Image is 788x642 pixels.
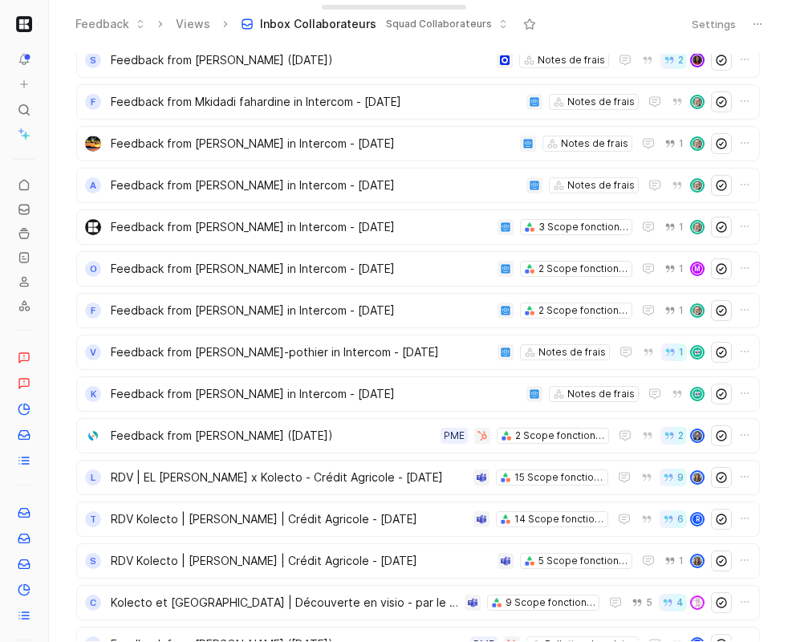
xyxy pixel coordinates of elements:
button: 6 [660,510,687,528]
img: avatar [692,430,703,441]
span: 1 [679,264,684,274]
img: avatar [692,388,703,400]
span: Inbox Collaborateurs [260,16,376,32]
div: L [85,469,101,486]
span: 1 [679,222,684,232]
span: 2 [678,431,684,441]
span: 1 [679,306,684,315]
span: 9 [677,473,684,482]
span: RDV Kolecto | [PERSON_NAME] | Crédit Agricole - [DATE] [111,510,467,529]
div: V [85,344,101,360]
a: SFeedback from [PERSON_NAME] ([DATE])Notes de frais2avatar [76,43,760,78]
img: avatar [692,555,703,567]
div: O [85,261,101,277]
div: Notes de frais [538,344,606,360]
span: 1 [679,556,684,566]
span: RDV | EL [PERSON_NAME] x Kolecto - Crédit Agricole - [DATE] [111,468,467,487]
button: Views [169,12,217,36]
a: SRDV Kolecto | [PERSON_NAME] | Crédit Agricole - [DATE]5 Scope fonctionnels1avatar [76,543,760,579]
a: OFeedback from [PERSON_NAME] in Intercom - [DATE]2 Scope fonctionnels1M [76,251,760,286]
span: Feedback from [PERSON_NAME] in Intercom - [DATE] [111,259,491,278]
img: avatar [692,347,703,358]
button: 1 [661,552,687,570]
span: Feedback from [PERSON_NAME] in Intercom - [DATE] [111,384,520,404]
span: 2 [678,55,684,65]
a: KFeedback from [PERSON_NAME] in Intercom - [DATE]Notes de fraisavatar [76,376,760,412]
span: Squad Collaborateurs [386,16,492,32]
div: S [85,52,101,68]
a: logoFeedback from [PERSON_NAME] in Intercom - [DATE]3 Scope fonctionnels1avatar [76,209,760,245]
div: Notes de frais [567,177,635,193]
div: 9 Scope fonctionnels [506,595,595,611]
button: 1 [661,135,687,152]
a: TRDV Kolecto | [PERSON_NAME] | Crédit Agricole - [DATE]14 Scope fonctionnels6R [76,502,760,537]
span: 4 [676,598,684,607]
a: VFeedback from [PERSON_NAME]-pothier in Intercom - [DATE]Notes de frais1avatar [76,335,760,370]
img: logo [85,219,101,235]
a: AFeedback from [PERSON_NAME] in Intercom - [DATE]Notes de fraisavatar [76,168,760,203]
span: Feedback from Mkidadi fahardine in Intercom - [DATE] [111,92,520,112]
span: Feedback from [PERSON_NAME] in Intercom - [DATE] [111,134,514,153]
button: 1 [661,343,687,361]
button: 4 [659,594,687,612]
button: 1 [661,302,687,319]
div: A [85,177,101,193]
div: 2 Scope fonctionnels [538,261,628,277]
button: Kolecto [13,13,35,35]
button: 2 [660,51,687,69]
div: PME [444,428,465,444]
div: Notes de frais [567,386,635,402]
span: 1 [679,347,684,357]
button: Inbox CollaborateursSquad Collaborateurs [234,12,515,36]
img: avatar [692,597,703,608]
span: RDV Kolecto | [PERSON_NAME] | Crédit Agricole - [DATE] [111,551,491,571]
button: 5 [628,594,656,612]
div: F [85,303,101,319]
button: 1 [661,260,687,278]
button: Feedback [68,12,152,36]
div: F [85,94,101,110]
div: S [85,553,101,569]
img: avatar [692,138,703,149]
button: Settings [684,13,743,35]
div: C [85,595,101,611]
div: 5 Scope fonctionnels [538,553,628,569]
div: Notes de frais [561,136,628,152]
img: avatar [692,472,703,483]
div: 15 Scope fonctionnels [514,469,604,486]
img: avatar [692,180,703,191]
span: Feedback from [PERSON_NAME] ([DATE]) [111,51,490,70]
img: avatar [692,96,703,108]
img: avatar [692,221,703,233]
div: Notes de frais [538,52,605,68]
div: Notes de frais [567,94,635,110]
span: Kolecto et [GEOGRAPHIC_DATA] | Découverte en visio - par le Crédit Agricole - [DATE] [111,593,458,612]
div: T [85,511,101,527]
a: FFeedback from Mkidadi fahardine in Intercom - [DATE]Notes de fraisavatar [76,84,760,120]
div: 2 Scope fonctionnels [515,428,605,444]
div: R [692,514,703,525]
a: FFeedback from [PERSON_NAME] in Intercom - [DATE]2 Scope fonctionnels1avatar [76,293,760,328]
span: Feedback from [PERSON_NAME] in Intercom - [DATE] [111,301,491,320]
img: Kolecto [16,16,32,32]
a: logoFeedback from [PERSON_NAME] in Intercom - [DATE]Notes de frais1avatar [76,126,760,161]
span: 6 [677,514,684,524]
span: 5 [646,598,652,607]
img: avatar [692,55,703,66]
div: M [692,263,703,274]
span: Feedback from [PERSON_NAME] ([DATE]) [111,426,434,445]
img: logo [85,136,101,152]
div: 2 Scope fonctionnels [538,303,628,319]
div: K [85,386,101,402]
img: logo [85,428,101,444]
span: 1 [679,139,684,148]
div: 14 Scope fonctionnels [514,511,604,527]
span: Feedback from [PERSON_NAME]-pothier in Intercom - [DATE] [111,343,491,362]
img: avatar [692,305,703,316]
a: logoFeedback from [PERSON_NAME] ([DATE])2 Scope fonctionnelsPME2avatar [76,418,760,453]
a: LRDV | EL [PERSON_NAME] x Kolecto - Crédit Agricole - [DATE]15 Scope fonctionnels9avatar [76,460,760,495]
span: Feedback from [PERSON_NAME] in Intercom - [DATE] [111,217,491,237]
button: 9 [660,469,687,486]
div: 3 Scope fonctionnels [538,219,628,235]
button: 1 [661,218,687,236]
